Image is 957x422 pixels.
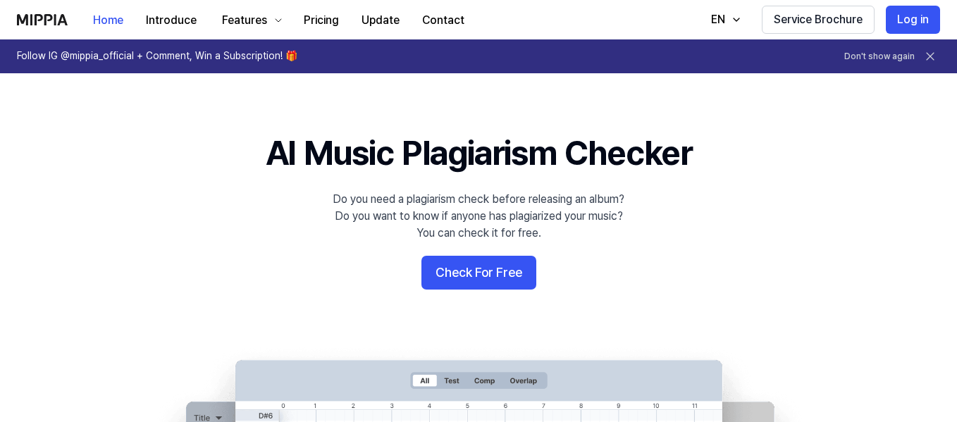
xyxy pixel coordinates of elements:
button: Service Brochure [762,6,875,34]
div: Do you need a plagiarism check before releasing an album? Do you want to know if anyone has plagi... [333,191,624,242]
a: Update [350,1,411,39]
button: Pricing [292,6,350,35]
a: Home [82,1,135,39]
button: Features [208,6,292,35]
button: Log in [886,6,940,34]
button: Home [82,6,135,35]
div: EN [708,11,728,28]
button: Check For Free [421,256,536,290]
button: Don't show again [844,51,915,63]
div: Features [219,12,270,29]
button: Introduce [135,6,208,35]
button: EN [697,6,751,34]
h1: Follow IG @mippia_official + Comment, Win a Subscription! 🎁 [17,49,297,63]
button: Update [350,6,411,35]
button: Contact [411,6,476,35]
img: logo [17,14,68,25]
h1: AI Music Plagiarism Checker [266,130,692,177]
